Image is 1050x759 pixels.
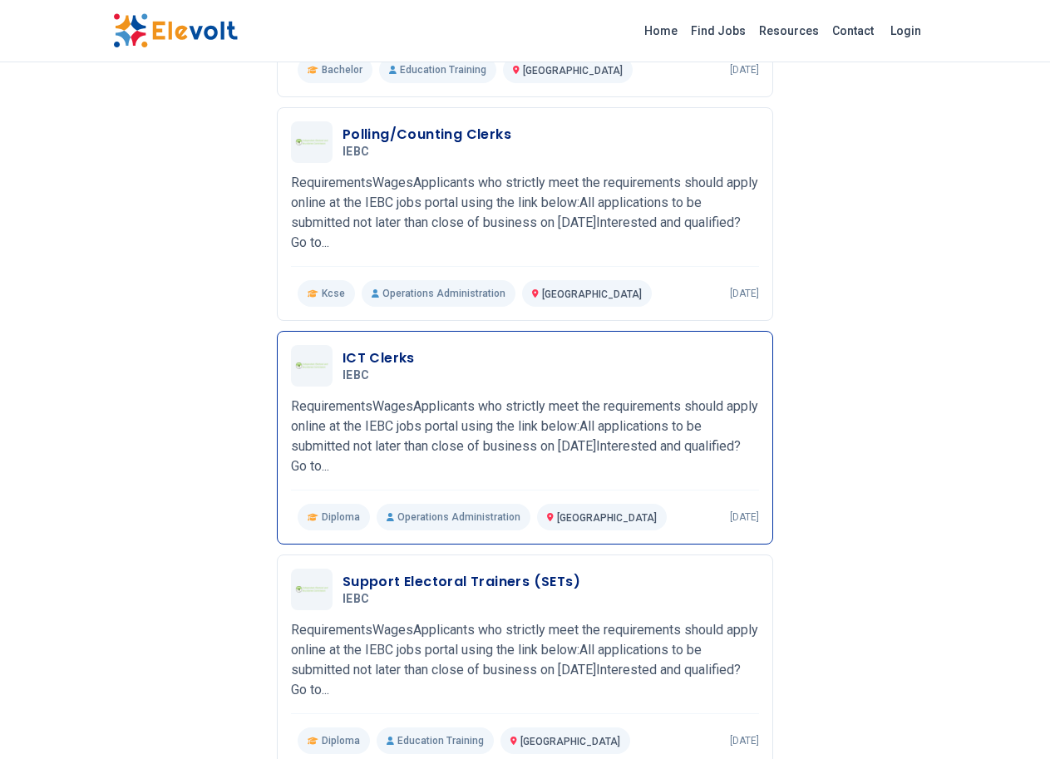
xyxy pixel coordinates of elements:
span: [GEOGRAPHIC_DATA] [542,288,642,300]
span: IEBC [343,368,369,383]
h3: Support Electoral Trainers (SETs) [343,572,580,592]
span: IEBC [343,592,369,607]
img: IEBC [295,139,328,145]
a: IEBCPolling/Counting ClerksIEBCRequirementsWagesApplicants who strictly meet the requirements sho... [291,121,759,307]
h3: Polling/Counting Clerks [343,125,511,145]
a: IEBCSupport Electoral Trainers (SETs)IEBCRequirementsWagesApplicants who strictly meet the requir... [291,569,759,754]
p: RequirementsWagesApplicants who strictly meet the requirements should apply online at the IEBC jo... [291,620,759,700]
a: Resources [752,17,826,44]
p: RequirementsWagesApplicants who strictly meet the requirements should apply online at the IEBC jo... [291,397,759,476]
span: Diploma [322,734,360,747]
span: Diploma [322,510,360,524]
p: Operations Administration [377,504,530,530]
span: [GEOGRAPHIC_DATA] [557,512,657,524]
span: Bachelor [322,63,362,76]
p: [DATE] [730,287,759,300]
a: Home [638,17,684,44]
span: IEBC [343,145,369,160]
p: Education Training [377,727,494,754]
img: IEBC [295,586,328,593]
h3: ICT Clerks [343,348,415,368]
a: Contact [826,17,880,44]
a: IEBCICT ClerksIEBCRequirementsWagesApplicants who strictly meet the requirements should apply onl... [291,345,759,530]
img: IEBC [295,362,328,369]
span: [GEOGRAPHIC_DATA] [520,736,620,747]
a: Login [880,14,931,47]
p: Education Training [379,57,496,83]
p: RequirementsWagesApplicants who strictly meet the requirements should apply online at the IEBC jo... [291,173,759,253]
img: Elevolt [113,13,238,48]
span: Kcse [322,287,345,300]
p: Operations Administration [362,280,515,307]
p: [DATE] [730,63,759,76]
p: [DATE] [730,734,759,747]
iframe: Chat Widget [967,679,1050,759]
iframe: Advertisement [113,75,286,574]
iframe: Advertisement [800,75,970,574]
p: [DATE] [730,510,759,524]
a: Find Jobs [684,17,752,44]
span: [GEOGRAPHIC_DATA] [523,65,623,76]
